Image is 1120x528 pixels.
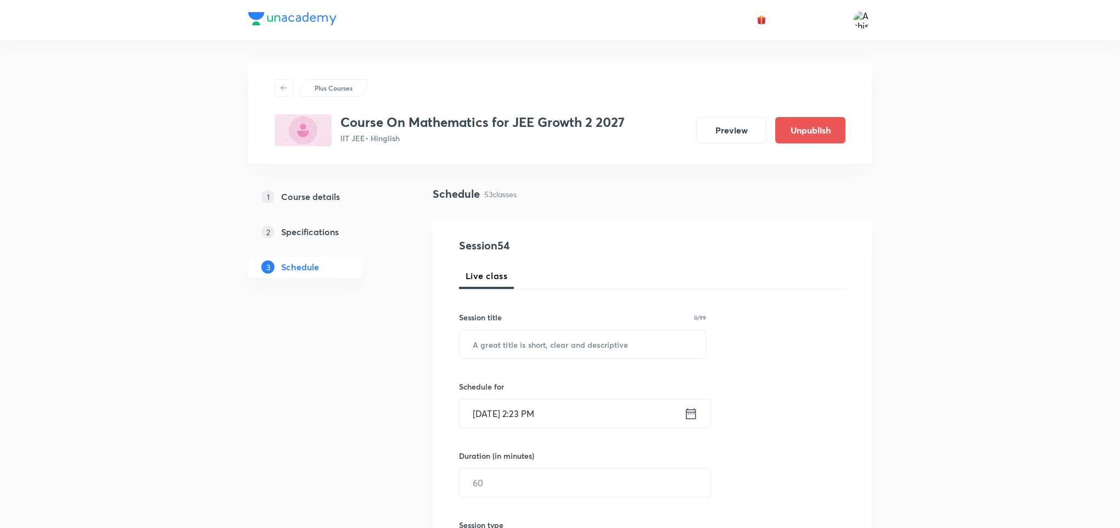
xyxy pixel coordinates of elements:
a: 1Course details [248,186,397,208]
h4: Schedule [433,186,480,202]
h6: Schedule for [459,381,706,392]
a: Company Logo [248,12,337,28]
h6: Duration (in minutes) [459,450,534,462]
button: avatar [753,11,770,29]
img: avatar [757,15,766,25]
input: 60 [460,469,711,497]
h4: Session 54 [459,237,659,254]
p: 0/99 [694,315,706,320]
img: Company Logo [248,12,337,25]
p: 3 [261,260,275,274]
h5: Schedule [281,260,319,274]
p: 2 [261,225,275,238]
img: Ashish Kumar [853,10,872,29]
img: 1D439441-29F4-4868-801D-416D3869DFB9_plus.png [275,114,332,146]
h3: Course On Mathematics for JEE Growth 2 2027 [340,114,625,130]
input: A great title is short, clear and descriptive [460,330,705,358]
button: Preview [696,117,766,143]
p: 1 [261,190,275,203]
p: IIT JEE • Hinglish [340,132,625,144]
p: 53 classes [484,188,517,200]
a: 2Specifications [248,221,397,243]
button: Unpublish [775,117,845,143]
h5: Specifications [281,225,339,238]
h6: Session title [459,312,502,323]
p: Plus Courses [315,83,352,93]
h5: Course details [281,190,340,203]
span: Live class [466,269,507,282]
